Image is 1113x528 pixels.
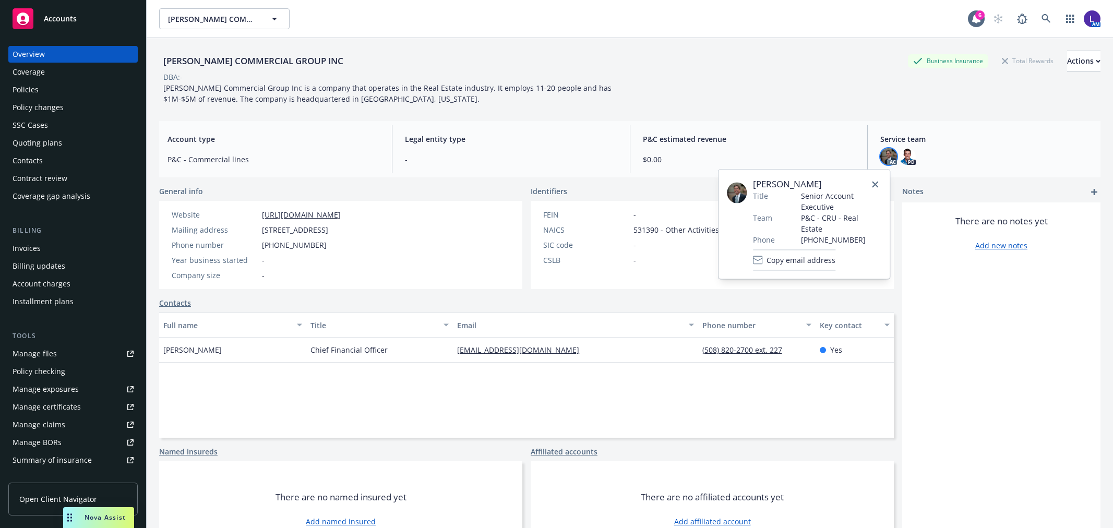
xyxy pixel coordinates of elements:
span: There are no notes yet [955,215,1048,227]
a: Overview [8,46,138,63]
span: Copy email address [767,255,835,266]
div: Account charges [13,275,70,292]
a: add [1088,186,1100,198]
a: [EMAIL_ADDRESS][DOMAIN_NAME] [457,345,588,355]
div: Policy changes [13,99,64,116]
a: Invoices [8,240,138,257]
button: Actions [1067,51,1100,71]
span: Title [753,190,768,201]
a: Manage BORs [8,434,138,451]
button: Phone number [698,313,816,338]
span: [PERSON_NAME] [753,178,881,190]
div: Coverage [13,64,45,80]
span: [PHONE_NUMBER] [262,239,327,250]
a: Quoting plans [8,135,138,151]
span: - [262,255,265,266]
span: General info [159,186,203,197]
div: SIC code [543,239,629,250]
a: Manage certificates [8,399,138,415]
div: Actions [1067,51,1100,71]
span: - [633,239,636,250]
div: Drag to move [63,507,76,528]
div: Website [172,209,258,220]
div: [PERSON_NAME] COMMERCIAL GROUP INC [159,54,348,68]
button: [PERSON_NAME] COMMERCIAL GROUP INC [159,8,290,29]
a: Contacts [8,152,138,169]
div: Quoting plans [13,135,62,151]
a: Search [1036,8,1057,29]
a: Policy checking [8,363,138,380]
button: Email [453,313,698,338]
div: Invoices [13,240,41,257]
div: Manage files [13,345,57,362]
div: Email [457,320,682,331]
div: Manage BORs [13,434,62,451]
span: P&C - Commercial lines [167,154,379,165]
div: Business Insurance [908,54,988,67]
span: Service team [880,134,1092,145]
div: Summary of insurance [13,452,92,469]
button: Key contact [816,313,894,338]
div: Manage claims [13,416,65,433]
button: Copy email address [753,249,835,270]
a: Report a Bug [1012,8,1033,29]
span: [STREET_ADDRESS] [262,224,328,235]
a: Start snowing [988,8,1009,29]
button: Nova Assist [63,507,134,528]
div: Billing updates [13,258,65,274]
span: Manage exposures [8,381,138,398]
div: Manage certificates [13,399,81,415]
a: Add named insured [306,516,376,527]
a: [URL][DOMAIN_NAME] [262,210,341,220]
button: Full name [159,313,306,338]
span: Chief Financial Officer [310,344,388,355]
a: Manage claims [8,416,138,433]
img: photo [1084,10,1100,27]
a: Contacts [159,297,191,308]
span: - [405,154,617,165]
div: Overview [13,46,45,63]
div: Total Rewards [997,54,1059,67]
a: Coverage [8,64,138,80]
a: Summary of insurance [8,452,138,469]
div: Phone number [172,239,258,250]
div: Installment plans [13,293,74,310]
span: Legal entity type [405,134,617,145]
span: Account type [167,134,379,145]
a: Contract review [8,170,138,187]
div: CSLB [543,255,629,266]
span: - [633,209,636,220]
span: P&C estimated revenue [643,134,855,145]
div: NAICS [543,224,629,235]
div: Policy checking [13,363,65,380]
img: photo [880,148,897,165]
div: Full name [163,320,291,331]
div: Contract review [13,170,67,187]
div: Tools [8,331,138,341]
a: Billing updates [8,258,138,274]
span: [PERSON_NAME] [163,344,222,355]
div: Billing [8,225,138,236]
a: Add affiliated account [674,516,751,527]
span: Identifiers [531,186,567,197]
div: Policies [13,81,39,98]
a: Installment plans [8,293,138,310]
div: 6 [975,10,985,20]
div: Mailing address [172,224,258,235]
div: Company size [172,270,258,281]
a: SSC Cases [8,117,138,134]
span: Nova Assist [85,513,126,522]
span: Senior Account Executive [801,190,881,212]
span: There are no named insured yet [276,491,406,503]
span: Notes [902,186,924,198]
div: Coverage gap analysis [13,188,90,205]
span: [PHONE_NUMBER] [801,234,881,245]
div: Key contact [820,320,878,331]
a: (508) 820-2700 ext. 227 [702,345,791,355]
span: [PERSON_NAME] Commercial Group Inc is a company that operates in the Real Estate industry. It emp... [163,83,614,104]
div: DBA: - [163,71,183,82]
a: Accounts [8,4,138,33]
span: $0.00 [643,154,855,165]
div: FEIN [543,209,629,220]
a: Affiliated accounts [531,446,597,457]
